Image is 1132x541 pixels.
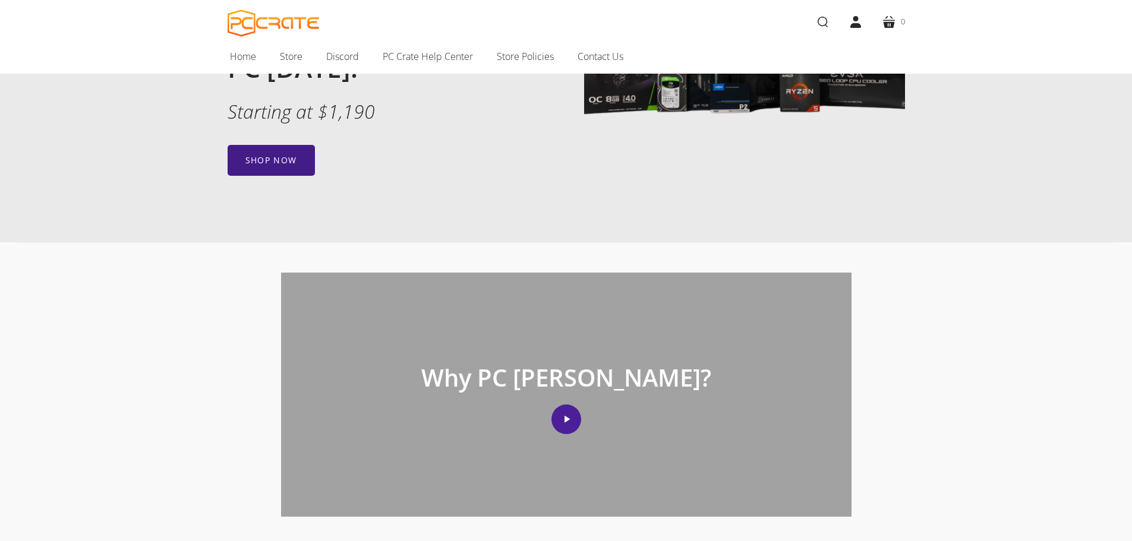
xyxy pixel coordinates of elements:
span: Store [280,49,302,64]
span: 0 [901,15,905,28]
a: PC CRATE [228,10,320,37]
a: Contact Us [566,44,635,69]
button: Play video [551,404,581,434]
a: Home [218,44,268,69]
span: Discord [326,49,359,64]
span: PC Crate Help Center [383,49,473,64]
span: Home [230,49,256,64]
nav: Main navigation [210,44,923,74]
em: Starting at $1,190 [228,99,375,124]
a: Discord [314,44,371,69]
h2: Learn to build a gaming PC [DATE]! [228,19,548,84]
a: PC Crate Help Center [371,44,485,69]
p: Why PC [PERSON_NAME]? [421,363,711,393]
span: Contact Us [578,49,623,64]
span: Store Policies [497,49,554,64]
a: Store Policies [485,44,566,69]
a: 0 [872,5,915,39]
a: Shop now [228,145,315,176]
a: Store [268,44,314,69]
